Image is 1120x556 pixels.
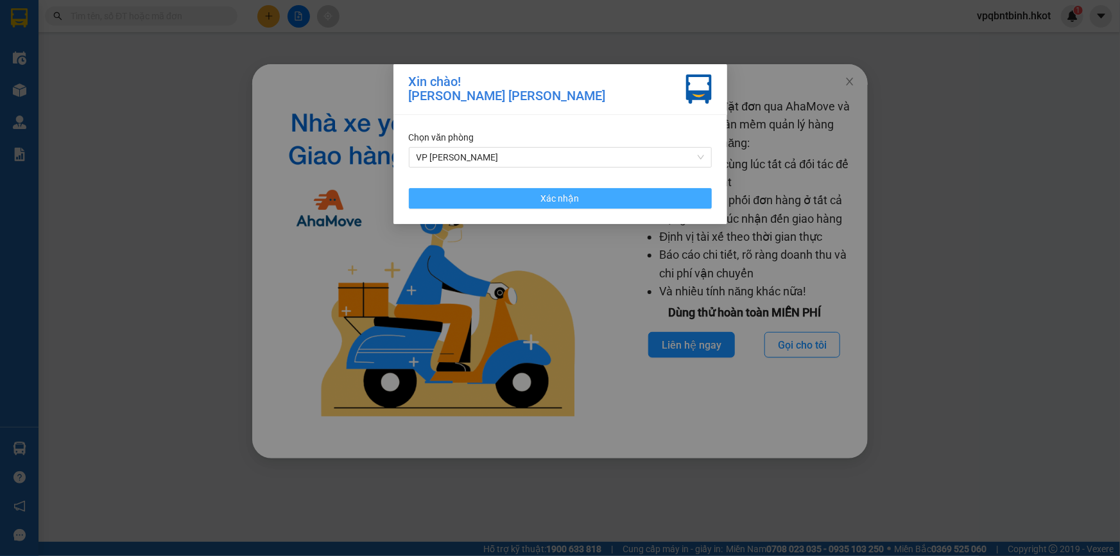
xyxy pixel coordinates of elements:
span: VP Quảng Bình [417,148,704,167]
button: Xác nhận [409,188,712,209]
div: Xin chào! [PERSON_NAME] [PERSON_NAME] [409,74,606,104]
img: vxr-icon [686,74,712,104]
div: Chọn văn phòng [409,130,712,144]
span: Xác nhận [541,191,580,205]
